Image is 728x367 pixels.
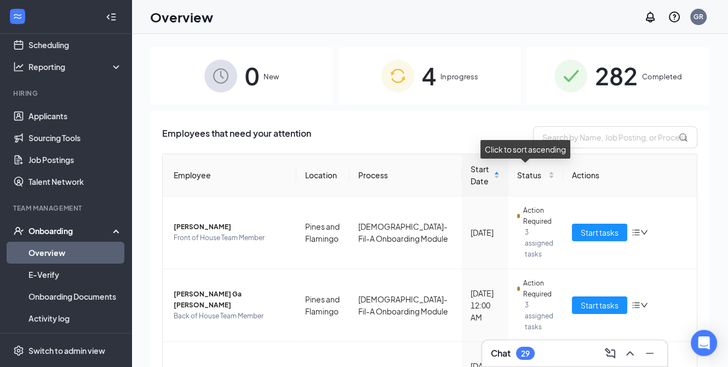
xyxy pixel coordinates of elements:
[28,149,122,171] a: Job Postings
[349,269,462,342] td: [DEMOGRAPHIC_DATA]-Fil-A Onboarding Module
[28,345,105,356] div: Switch to admin view
[623,347,637,360] svg: ChevronUp
[13,61,24,72] svg: Analysis
[572,296,627,314] button: Start tasks
[349,154,462,196] th: Process
[174,311,288,322] span: Back of House Team Member
[491,347,511,359] h3: Chat
[349,196,462,269] td: [DEMOGRAPHIC_DATA]-Fil-A Onboarding Module
[642,71,682,82] span: Completed
[595,57,638,95] span: 282
[28,286,122,307] a: Onboarding Documents
[162,126,311,148] span: Employees that need your attention
[525,227,555,260] span: 3 assigned tasks
[601,345,619,362] button: ComposeMessage
[296,269,349,342] td: Pines and Flamingo
[691,330,717,356] div: Open Intercom Messenger
[174,289,288,311] span: [PERSON_NAME] Ga [PERSON_NAME]
[28,329,122,351] a: Team
[640,229,648,236] span: down
[572,224,627,241] button: Start tasks
[174,232,288,243] span: Front of House Team Member
[28,34,122,56] a: Scheduling
[523,278,555,300] span: Action Required
[517,169,547,181] span: Status
[106,11,117,22] svg: Collapse
[471,287,499,323] div: [DATE] 12:00 AM
[13,203,120,213] div: Team Management
[422,57,436,95] span: 4
[28,61,123,72] div: Reporting
[563,154,697,196] th: Actions
[28,225,113,236] div: Onboarding
[28,105,122,127] a: Applicants
[521,349,530,358] div: 29
[523,205,555,227] span: Action Required
[28,264,122,286] a: E-Verify
[13,89,120,98] div: Hiring
[12,11,23,22] svg: WorkstreamLogo
[163,154,296,196] th: Employee
[28,242,122,264] a: Overview
[13,225,24,236] svg: UserCheck
[621,345,639,362] button: ChevronUp
[641,345,658,362] button: Minimize
[471,226,499,238] div: [DATE]
[13,345,24,356] svg: Settings
[668,10,681,24] svg: QuestionInfo
[533,126,697,148] input: Search by Name, Job Posting, or Process
[296,154,349,196] th: Location
[604,347,617,360] svg: ComposeMessage
[632,228,640,237] span: bars
[643,347,656,360] svg: Minimize
[245,57,259,95] span: 0
[28,171,122,193] a: Talent Network
[644,10,657,24] svg: Notifications
[632,301,640,310] span: bars
[581,299,618,311] span: Start tasks
[471,163,491,187] span: Start Date
[508,154,564,196] th: Status
[581,226,618,238] span: Start tasks
[525,300,555,333] span: 3 assigned tasks
[640,301,648,309] span: down
[440,71,478,82] span: In progress
[28,127,122,149] a: Sourcing Tools
[150,8,213,26] h1: Overview
[263,71,279,82] span: New
[174,222,288,232] span: [PERSON_NAME]
[296,196,349,269] td: Pines and Flamingo
[693,12,703,21] div: GR
[28,307,122,329] a: Activity log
